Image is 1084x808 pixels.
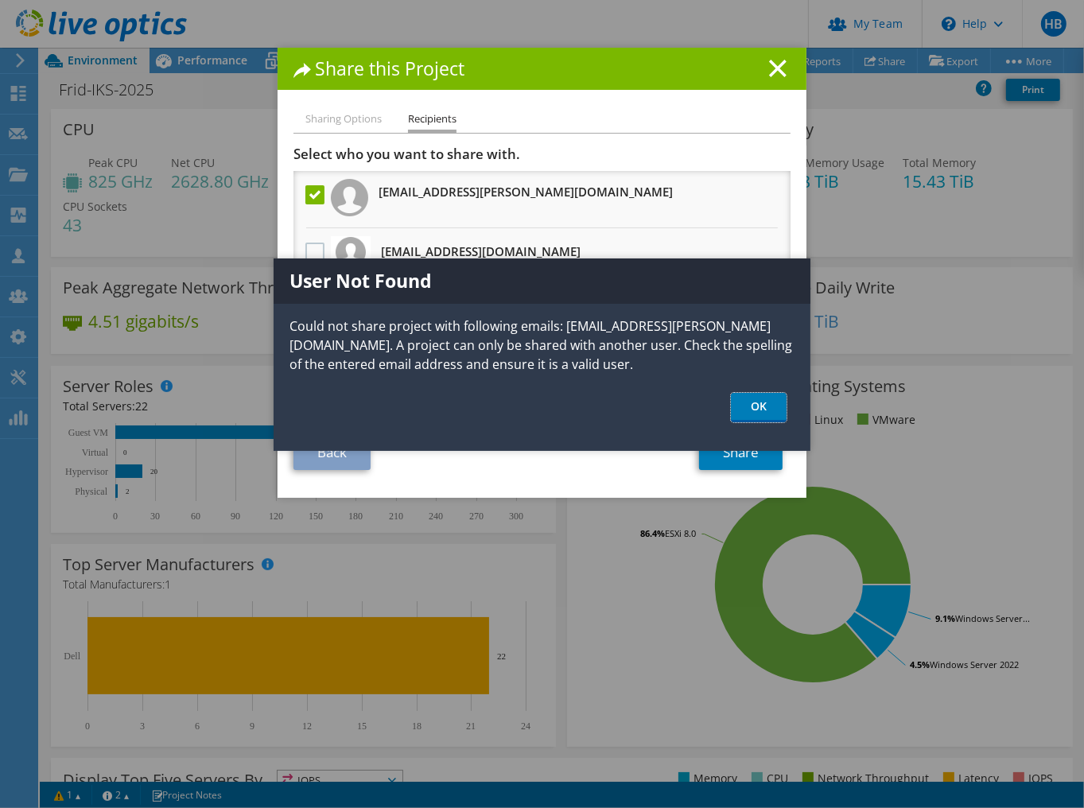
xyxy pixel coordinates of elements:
[731,393,787,422] a: OK
[331,179,368,216] img: user.png
[293,60,791,78] h1: Share this Project
[381,239,581,264] h3: [EMAIL_ADDRESS][DOMAIN_NAME]
[293,146,791,163] h3: Select who you want to share with.
[274,317,810,374] p: Could not share project with following emails: [EMAIL_ADDRESS][PERSON_NAME][DOMAIN_NAME]. A proje...
[408,110,457,133] li: Recipients
[274,258,810,304] h1: User Not Found
[293,435,371,470] a: Back
[379,179,673,204] h3: [EMAIL_ADDRESS][PERSON_NAME][DOMAIN_NAME]
[336,237,366,267] img: Logo
[699,435,783,470] a: Share
[305,110,382,130] li: Sharing Options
